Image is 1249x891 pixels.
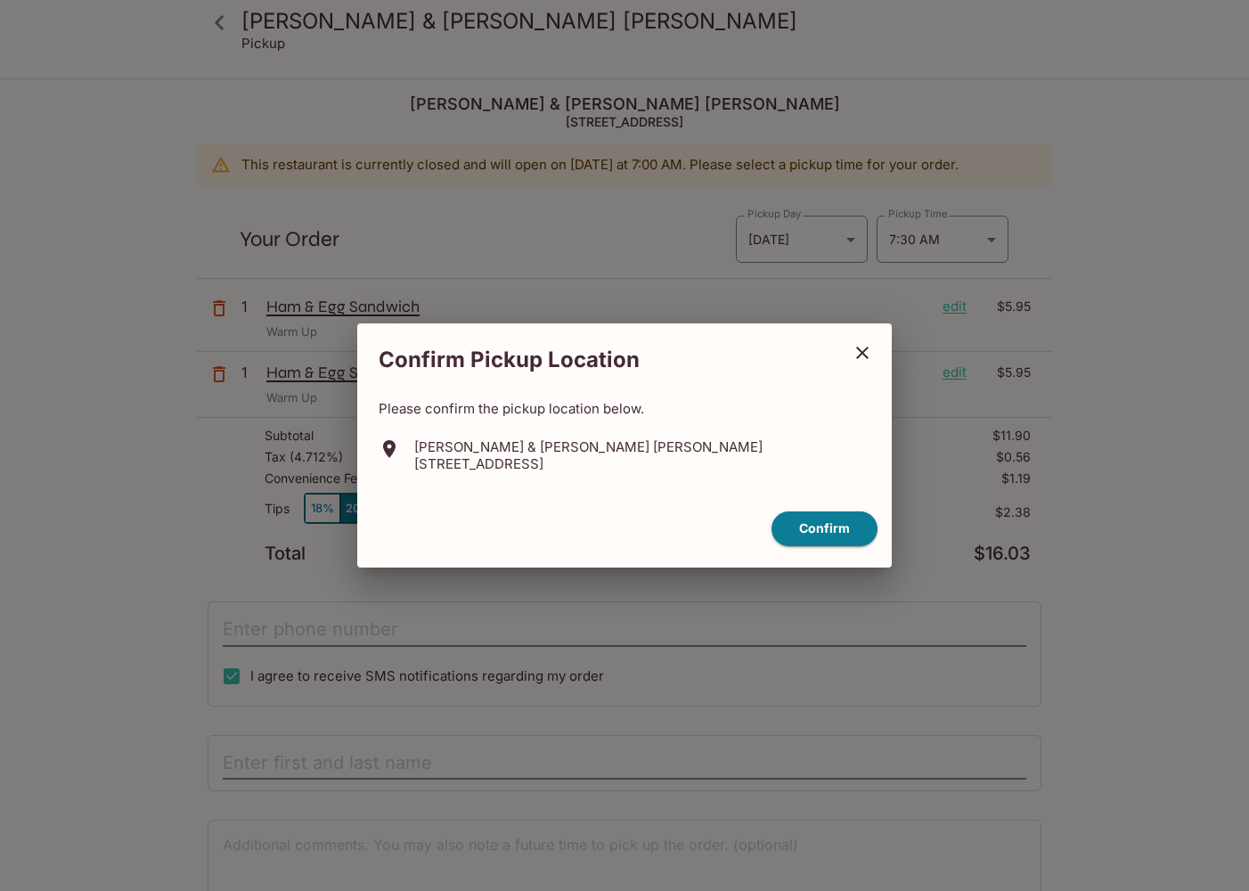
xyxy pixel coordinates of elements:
[357,338,840,382] h2: Confirm Pickup Location
[414,438,763,455] p: [PERSON_NAME] & [PERSON_NAME] [PERSON_NAME]
[771,511,878,546] button: confirm
[414,455,763,472] p: [STREET_ADDRESS]
[840,331,885,375] button: close
[379,400,870,417] p: Please confirm the pickup location below.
